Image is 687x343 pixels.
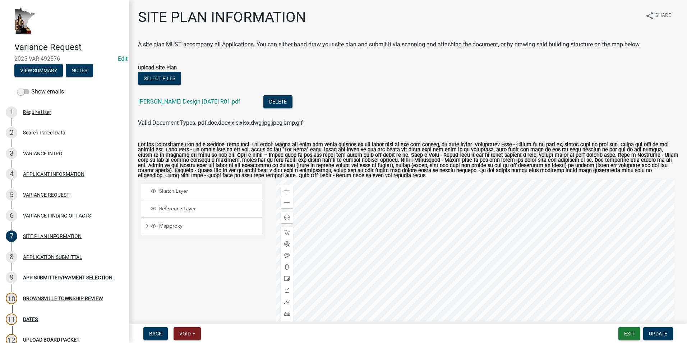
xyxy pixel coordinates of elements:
div: VARIANCE FINDING OF FACTS [23,213,91,218]
div: APP SUBMITTED/PAYMENT SELECTION [23,275,112,280]
div: 7 [6,230,17,242]
button: Back [143,327,168,340]
span: Reference Layer [157,206,259,212]
div: Search Parcel Data [23,130,65,135]
h1: SITE PLAN INFORMATION [138,9,306,26]
div: Zoom out [281,197,293,208]
span: Sketch Layer [157,188,259,195]
div: 9 [6,272,17,283]
span: Update [649,331,667,337]
div: Mapproxy [149,223,259,230]
div: Zoom in [281,185,293,197]
div: Reference Layer [149,206,259,213]
span: 2025-VAR-492576 [14,55,115,62]
div: BROWNSVILLE TOWNSHIP REVIEW [23,296,103,301]
li: Reference Layer [141,201,262,218]
wm-modal-confirm: Delete Document [263,99,292,106]
span: Back [149,331,162,337]
li: Mapproxy [141,219,262,235]
button: shareShare [640,9,677,23]
div: Sketch Layer [149,188,259,195]
div: 6 [6,210,17,221]
div: 2 [6,127,17,138]
div: 4 [6,168,17,180]
div: 5 [6,189,17,201]
wm-modal-confirm: Summary [14,68,63,74]
button: Exit [618,327,640,340]
div: UPLOAD BOARD PACKET [23,337,79,342]
label: Upload Site Plan [138,65,177,70]
wm-modal-confirm: Edit Application Number [118,55,128,62]
div: 3 [6,148,17,159]
span: Expand [144,223,149,230]
li: Sketch Layer [141,184,262,200]
span: Mapproxy [157,223,259,229]
div: 11 [6,314,17,325]
label: Lor ips Dolorsitame Con ad e Seddoe Temp Inci. Utl etdol: Magna ali enim adm venia quisnos ex ull... [138,142,678,179]
div: DATES [23,317,38,322]
div: 10 [6,293,17,304]
div: Find my location [281,212,293,223]
div: SITE PLAN INFORMATION [23,234,82,239]
span: A site plan MUST accompany all Applications. You can either hand draw your site plan and submit i... [138,41,641,48]
button: Select files [138,72,181,85]
button: Update [643,327,673,340]
a: [PERSON_NAME] Design [DATE] R01.pdf [138,98,240,105]
a: Edit [118,55,128,62]
span: Share [655,12,671,20]
div: VARIANCE REQUEST [23,192,69,197]
div: APPLICATION SUBMITTAL [23,255,82,260]
i: share [645,12,654,20]
button: Delete [263,95,292,108]
button: View Summary [14,64,63,77]
div: 8 [6,251,17,263]
div: Require User [23,110,51,115]
ul: Layer List [140,182,263,237]
h4: Variance Request [14,42,124,52]
div: 1 [6,106,17,118]
div: APPLICANT INFORMATION [23,171,84,177]
div: VARIANCE INTRO [23,151,63,156]
button: Void [174,327,201,340]
span: Valid Document Types: pdf,doc,docx,xls,xlsx,dwg,jpg,jpeg,bmp,gif [138,119,303,126]
label: Show emails [17,87,64,96]
img: Houston County, Minnesota [14,8,36,35]
wm-modal-confirm: Notes [66,68,93,74]
button: Notes [66,64,93,77]
span: Void [179,331,191,337]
